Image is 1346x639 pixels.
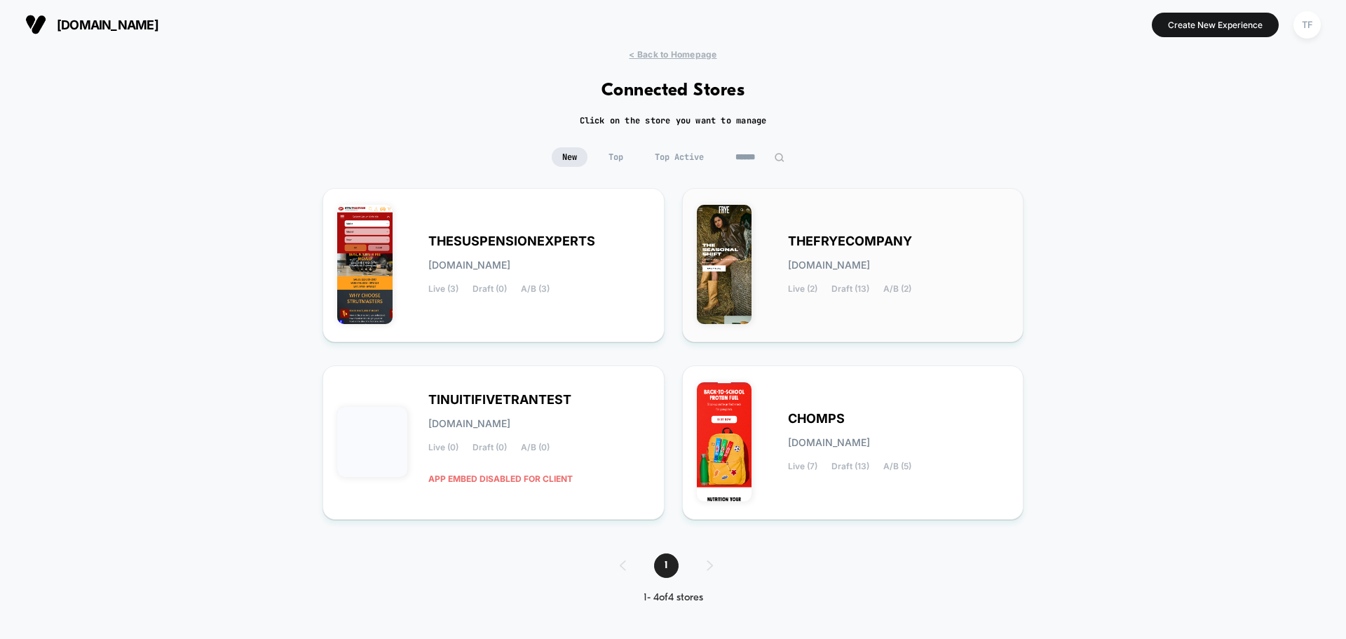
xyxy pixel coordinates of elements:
span: APP EMBED DISABLED FOR CLIENT [428,466,573,491]
img: Visually logo [25,14,46,35]
div: 1 - 4 of 4 stores [606,592,741,604]
span: Draft (0) [473,443,507,452]
span: Live (2) [788,284,817,294]
span: New [552,147,587,167]
img: edit [774,152,784,163]
span: [DOMAIN_NAME] [788,260,870,270]
button: TF [1289,11,1325,39]
img: TINUITIFIVETRANTEST [337,407,407,477]
span: < Back to Homepage [629,49,716,60]
img: THEFRYECOMPANY [697,205,752,324]
img: CHOMPS [697,382,752,502]
span: Live (3) [428,284,458,294]
span: A/B (3) [521,284,550,294]
span: Live (0) [428,443,458,452]
span: Live (7) [788,462,817,471]
span: A/B (0) [521,443,550,452]
span: Draft (0) [473,284,507,294]
h2: Click on the store you want to manage [580,115,767,126]
span: A/B (2) [883,284,911,294]
span: TINUITIFIVETRANTEST [428,395,571,405]
span: Draft (13) [831,284,869,294]
span: 1 [654,553,679,578]
span: [DOMAIN_NAME] [428,260,510,270]
span: [DOMAIN_NAME] [57,18,158,32]
button: [DOMAIN_NAME] [21,13,163,36]
span: THEFRYECOMPANY [788,236,912,246]
span: Draft (13) [831,462,869,471]
h1: Connected Stores [601,81,745,101]
button: Create New Experience [1152,13,1279,37]
span: Top [598,147,634,167]
span: A/B (5) [883,462,911,471]
div: TF [1293,11,1321,39]
span: THESUSPENSIONEXPERTS [428,236,595,246]
span: [DOMAIN_NAME] [788,438,870,448]
span: CHOMPS [788,414,845,424]
img: THESUSPENSIONEXPERTS [337,205,393,324]
span: [DOMAIN_NAME] [428,419,510,429]
span: Top Active [644,147,714,167]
